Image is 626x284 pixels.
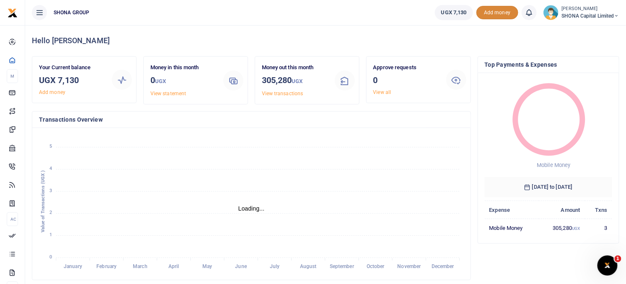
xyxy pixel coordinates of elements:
[585,219,612,237] td: 3
[133,264,147,270] tspan: March
[537,162,570,169] span: Mobile Money
[49,188,52,193] tspan: 3
[150,91,186,96] a: View statement
[485,201,539,219] th: Expense
[441,8,467,17] span: UGX 7,130
[367,264,385,270] tspan: October
[40,170,46,233] text: Value of Transactions (UGX )
[238,205,265,212] text: Loading...
[168,264,179,270] tspan: April
[476,6,518,20] li: Toup your wallet
[155,78,166,84] small: UGX
[8,9,18,16] a: logo-small logo-large logo-large
[373,74,440,86] h3: 0
[49,210,52,216] tspan: 2
[96,264,116,270] tspan: February
[202,264,212,270] tspan: May
[150,74,217,88] h3: 0
[543,5,619,20] a: profile-user [PERSON_NAME] SHONA Capital Limited
[373,89,391,95] a: View all
[539,219,585,237] td: 305,280
[292,78,303,84] small: UGX
[572,226,580,231] small: UGX
[435,5,473,20] a: UGX 7,130
[262,63,328,72] p: Money out this month
[476,9,518,15] a: Add money
[32,36,619,45] h4: Hello [PERSON_NAME]
[485,60,613,69] h4: Top Payments & Expenses
[485,219,539,237] td: Mobile Money
[262,91,303,96] a: View transactions
[49,254,52,260] tspan: 0
[235,264,247,270] tspan: June
[39,115,464,124] h4: Transactions Overview
[615,255,621,262] span: 1
[562,5,619,13] small: [PERSON_NAME]
[539,201,585,219] th: Amount
[39,74,105,86] h3: UGX 7,130
[585,201,612,219] th: Txns
[150,63,217,72] p: Money in this month
[64,264,82,270] tspan: January
[543,5,559,20] img: profile-user
[8,8,18,18] img: logo-small
[50,9,93,16] span: SHONA GROUP
[373,63,440,72] p: Approve requests
[432,5,476,20] li: Wallet ballance
[49,144,52,149] tspan: 5
[432,264,455,270] tspan: December
[270,264,279,270] tspan: July
[598,255,618,276] iframe: Intercom live chat
[330,264,354,270] tspan: September
[7,69,18,83] li: M
[476,6,518,20] span: Add money
[49,232,52,237] tspan: 1
[262,74,328,88] h3: 305,280
[562,12,619,20] span: SHONA Capital Limited
[39,89,65,95] a: Add money
[39,63,105,72] p: Your Current balance
[49,166,52,171] tspan: 4
[485,177,613,197] h6: [DATE] to [DATE]
[300,264,317,270] tspan: August
[7,212,18,226] li: Ac
[398,264,422,270] tspan: November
